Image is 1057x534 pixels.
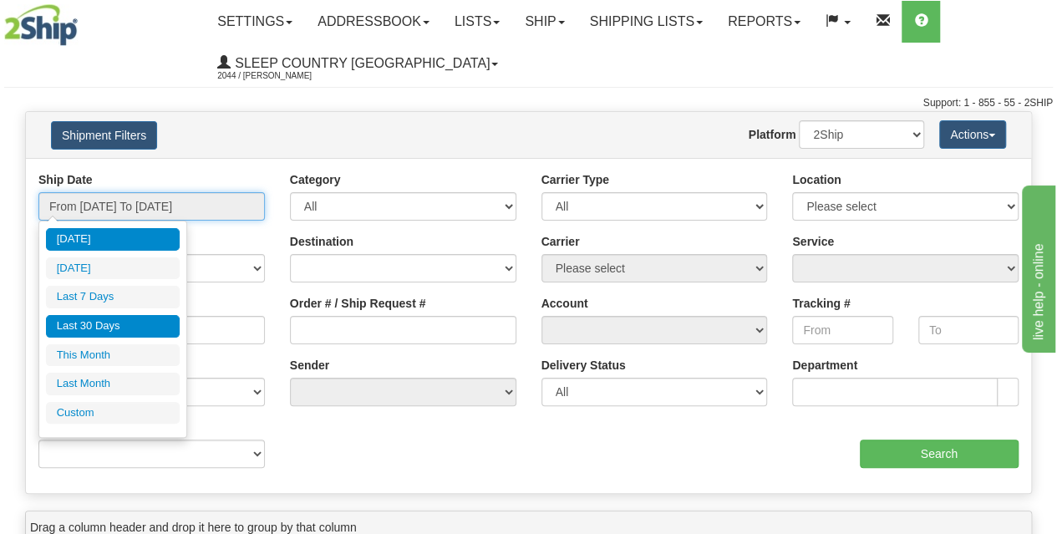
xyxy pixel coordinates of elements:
label: Ship Date [38,171,93,188]
div: live help - online [13,10,155,30]
li: This Month [46,344,180,367]
a: Ship [512,1,577,43]
li: Last 30 Days [46,315,180,338]
label: Order # / Ship Request # [290,295,426,312]
input: To [918,316,1019,344]
label: Service [792,233,834,250]
li: [DATE] [46,257,180,280]
li: Last Month [46,373,180,395]
a: Lists [442,1,512,43]
label: Location [792,171,841,188]
button: Actions [939,120,1006,149]
a: Addressbook [305,1,442,43]
div: Support: 1 - 855 - 55 - 2SHIP [4,96,1053,110]
li: Last 7 Days [46,286,180,308]
label: Category [290,171,341,188]
label: Platform [749,126,796,143]
iframe: chat widget [1019,181,1055,352]
label: Carrier [541,233,580,250]
label: Carrier Type [541,171,609,188]
li: Custom [46,402,180,425]
label: Account [541,295,588,312]
a: Settings [205,1,305,43]
a: Shipping lists [577,1,715,43]
span: 2044 / [PERSON_NAME] [217,68,343,84]
label: Destination [290,233,353,250]
label: Delivery Status [541,357,626,374]
li: [DATE] [46,228,180,251]
label: Department [792,357,857,374]
a: Reports [715,1,813,43]
input: Search [860,440,1019,468]
input: From [792,316,892,344]
a: Sleep Country [GEOGRAPHIC_DATA] 2044 / [PERSON_NAME] [205,43,511,84]
button: Shipment Filters [51,121,157,150]
img: logo2044.jpg [4,4,78,46]
label: Sender [290,357,329,374]
span: Sleep Country [GEOGRAPHIC_DATA] [231,56,490,70]
label: Tracking # [792,295,850,312]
